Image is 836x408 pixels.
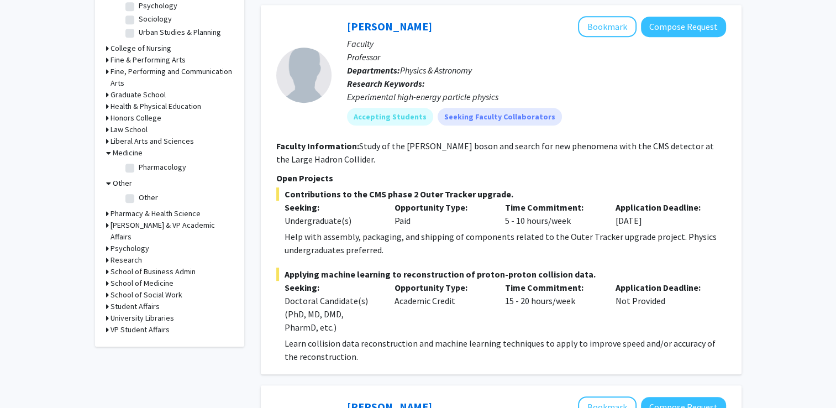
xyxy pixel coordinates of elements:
label: Pharmacology [139,161,186,173]
div: 5 - 10 hours/week [497,201,607,227]
h3: Research [111,254,142,266]
h3: VP Student Affairs [111,324,170,336]
h3: Fine & Performing Arts [111,54,186,66]
h3: School of Social Work [111,289,182,301]
p: Opportunity Type: [395,281,488,294]
mat-chip: Accepting Students [347,108,433,125]
h3: Medicine [113,147,143,159]
h3: Health & Physical Education [111,101,201,112]
p: Seeking: [285,281,378,294]
mat-chip: Seeking Faculty Collaborators [438,108,562,125]
h3: Law School [111,124,148,135]
h3: Student Affairs [111,301,160,312]
h3: Graduate School [111,89,166,101]
h3: Liberal Arts and Sciences [111,135,194,147]
h3: Psychology [111,243,149,254]
fg-read-more: Study of the [PERSON_NAME] boson and search for new phenomena with the CMS detector at the Large ... [276,140,714,165]
label: Sociology [139,13,172,25]
label: Urban Studies & Planning [139,27,221,38]
p: Application Deadline: [616,201,709,214]
a: [PERSON_NAME] [347,19,432,33]
span: Physics & Astronomy [400,65,472,76]
h3: Other [113,177,132,189]
div: Experimental high-energy particle physics [347,90,726,103]
p: Open Projects [276,171,726,185]
div: [DATE] [607,201,718,227]
h3: School of Medicine [111,278,173,289]
p: Seeking: [285,201,378,214]
b: Faculty Information: [276,140,359,151]
b: Departments: [347,65,400,76]
h3: Fine, Performing and Communication Arts [111,66,233,89]
h3: Pharmacy & Health Science [111,208,201,219]
label: Other [139,192,158,203]
div: Doctoral Candidate(s) (PhD, MD, DMD, PharmD, etc.) [285,294,378,334]
p: Learn collision data reconstruction and machine learning techniques to apply to improve speed and... [285,337,726,363]
b: Research Keywords: [347,78,425,89]
div: 15 - 20 hours/week [497,281,607,334]
p: Help with assembly, packaging, and shipping of components related to the Outer Tracker upgrade pr... [285,230,726,257]
p: Opportunity Type: [395,201,488,214]
h3: School of Business Admin [111,266,196,278]
div: Undergraduate(s) [285,214,378,227]
div: Academic Credit [386,281,497,334]
span: Contributions to the CMS phase 2 Outer Tracker upgrade. [276,187,726,201]
div: Paid [386,201,497,227]
iframe: Chat [8,358,47,400]
h3: [PERSON_NAME] & VP Academic Affairs [111,219,233,243]
p: Time Commitment: [505,281,599,294]
div: Not Provided [607,281,718,334]
button: Compose Request to Robert Harr [641,17,726,37]
p: Application Deadline: [616,281,709,294]
p: Time Commitment: [505,201,599,214]
span: Applying machine learning to reconstruction of proton-proton collision data. [276,268,726,281]
button: Add Robert Harr to Bookmarks [578,16,637,37]
p: Professor [347,50,726,64]
h3: College of Nursing [111,43,171,54]
p: Faculty [347,37,726,50]
h3: University Libraries [111,312,174,324]
h3: Honors College [111,112,161,124]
